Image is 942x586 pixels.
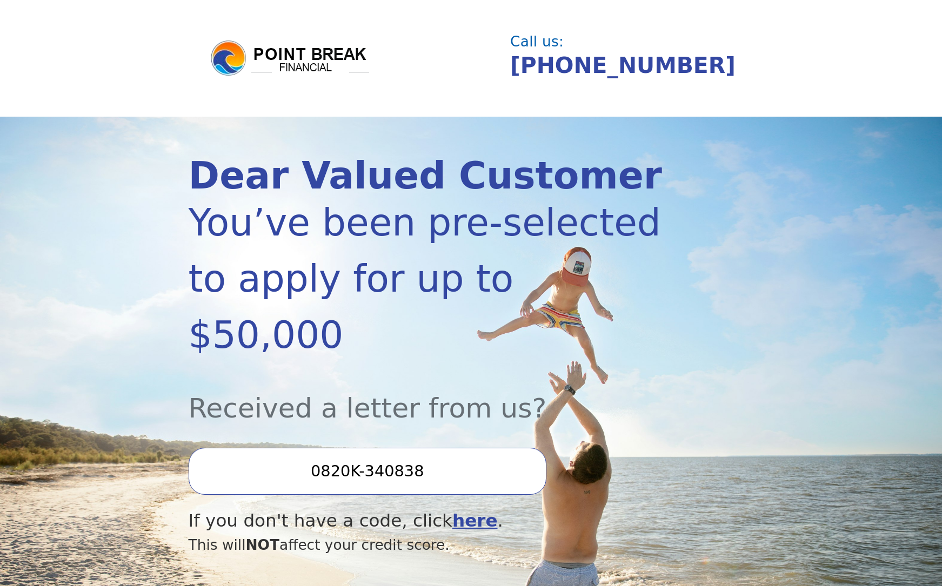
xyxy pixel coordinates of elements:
img: logo.png [209,39,371,78]
div: Dear Valued Customer [189,157,669,194]
div: Call us: [510,35,746,49]
div: This will affect your credit score. [189,534,669,556]
div: You’ve been pre-selected to apply for up to $50,000 [189,194,669,363]
div: Received a letter from us? [189,363,669,428]
span: NOT [246,536,280,553]
input: Enter your Offer Code: [189,448,546,494]
a: [PHONE_NUMBER] [510,52,736,78]
a: here [452,510,498,531]
div: If you don't have a code, click . [189,508,669,534]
